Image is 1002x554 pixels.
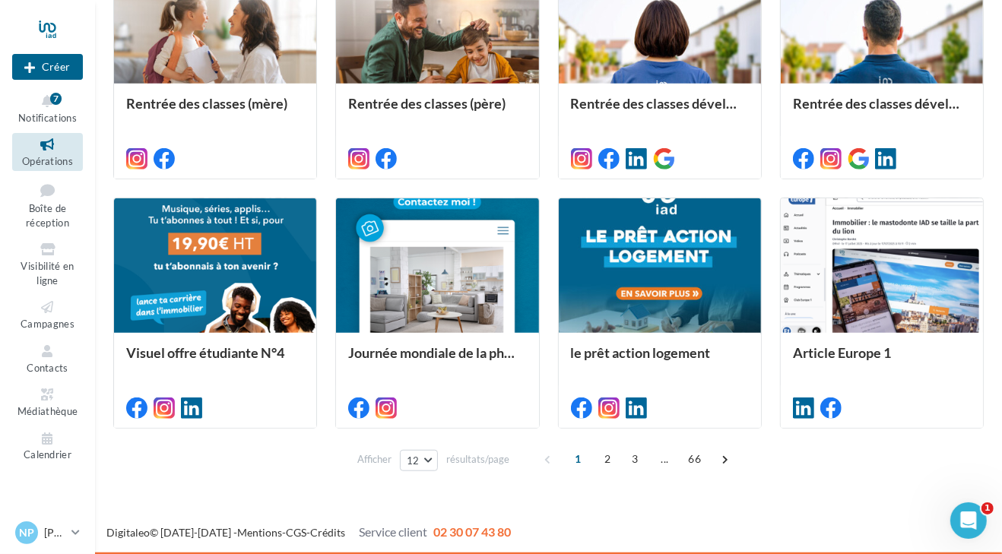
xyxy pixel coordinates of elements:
[433,524,511,539] span: 02 30 07 43 80
[126,345,304,375] div: Visuel offre étudiante N°4
[267,6,294,33] div: Fermer
[981,502,994,514] span: 1
[59,264,258,280] div: Associer Facebook à Digitaleo
[407,454,420,467] span: 12
[21,59,283,113] div: Débuter sur les Réseaux Sociaux
[623,447,647,471] span: 3
[12,133,83,170] a: Opérations
[348,96,526,126] div: Rentrée des classes (père)
[682,447,707,471] span: 66
[66,133,279,147] a: [EMAIL_ADDRESS][DOMAIN_NAME]
[59,291,255,335] b: utiliser un profil Facebook et d'être administrateur
[12,427,83,464] a: Calendrier
[12,54,83,80] button: Créer
[24,449,71,461] span: Calendrier
[182,414,243,475] button: Tâches
[192,452,233,463] span: Tâches
[22,155,73,167] span: Opérations
[310,526,345,539] a: Crédits
[12,90,83,127] button: Notifications 7
[357,452,392,467] span: Afficher
[12,238,83,290] a: Visibilité en ligne
[12,383,83,420] a: Médiathèque
[950,502,987,539] iframe: Intercom live chat
[68,159,92,183] img: Profile image for Service-Client
[65,452,117,463] span: Actualités
[59,290,265,337] div: 👉 Assurez-vous d' de vos pages.
[348,345,526,375] div: Journée mondiale de la photographie
[12,518,83,547] a: NP [PERSON_NAME]
[21,113,283,150] div: Suivez ce pas à pas et si besoin, écrivez-nous à
[61,414,122,475] button: Actualités
[17,405,78,417] span: Médiathèque
[44,525,65,540] p: [PERSON_NAME]
[446,452,509,467] span: résultats/page
[793,96,971,126] div: Rentrée des classes développement (conseiller)
[26,202,69,229] span: Boîte de réception
[21,260,74,286] span: Visibilité en ligne
[12,54,83,80] div: Nouvelle campagne
[400,450,439,471] button: 12
[12,177,83,233] a: Boîte de réception
[793,345,971,375] div: Article Europe 1
[652,447,677,471] span: ...
[571,96,749,126] div: Rentrée des classes développement (conseillère)
[28,259,276,283] div: 1Associer Facebook à Digitaleo
[18,112,77,124] span: Notifications
[106,526,150,539] a: Digitaleo
[286,526,306,539] a: CGS
[98,163,236,179] div: Service-Client de Digitaleo
[566,447,590,471] span: 1
[595,447,620,471] span: 2
[192,200,289,216] p: Environ 8 minutes
[19,525,34,540] span: NP
[122,414,182,475] button: Conversations
[27,362,68,374] span: Contacts
[243,414,304,475] button: Aide
[59,353,265,417] div: 👉 Pour Instagram, vous devez obligatoirement utiliser un ET le
[12,340,83,377] a: Contacts
[11,452,49,463] span: Accueil
[237,526,282,539] a: Mentions
[359,524,427,539] span: Service client
[106,526,511,539] span: © [DATE]-[DATE] - - -
[59,387,264,415] b: relier à votre page Facebook.
[124,7,182,33] h1: Tâches
[50,93,62,105] div: 7
[124,452,200,463] span: Conversations
[15,200,62,216] p: 3 étapes
[21,318,75,330] span: Campagnes
[12,296,83,333] a: Campagnes
[571,345,749,375] div: le prêt action logement
[262,452,286,463] span: Aide
[126,96,304,126] div: Rentrée des classes (mère)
